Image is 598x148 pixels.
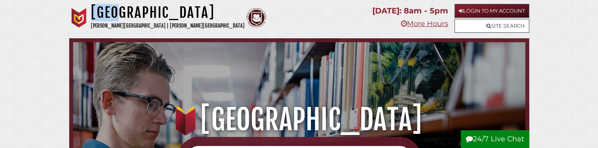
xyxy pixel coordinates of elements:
[401,19,448,28] a: More Hours
[372,4,448,18] p: [DATE]: 8am - 5pm
[82,102,516,137] h1: [GEOGRAPHIC_DATA]
[454,4,529,18] a: Login to My Account
[91,4,245,21] h1: [GEOGRAPHIC_DATA]
[247,8,266,28] img: Calvin Theological Seminary
[454,19,529,33] a: Site Search
[69,8,89,28] img: Calvin University
[91,21,245,30] p: [PERSON_NAME][GEOGRAPHIC_DATA] | [PERSON_NAME][GEOGRAPHIC_DATA]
